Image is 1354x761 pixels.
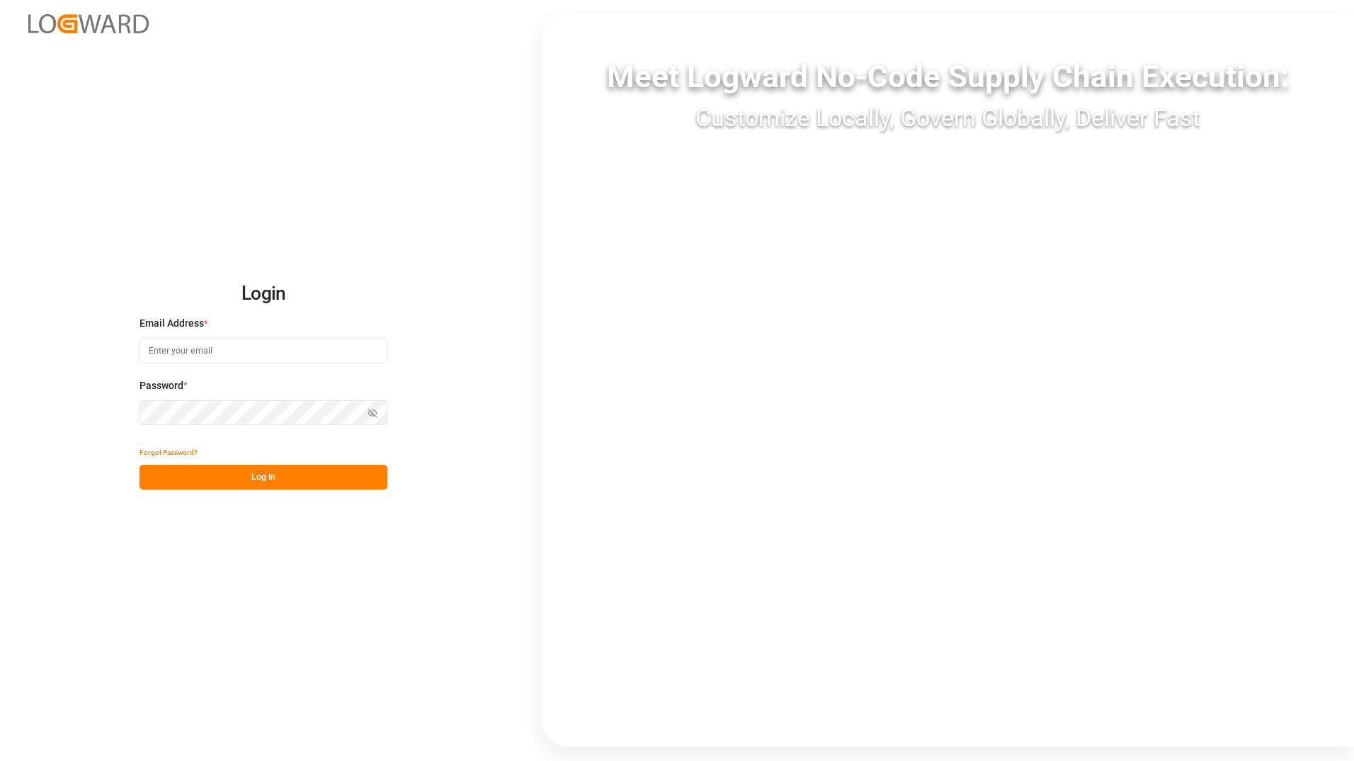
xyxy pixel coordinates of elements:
input: Enter your email [140,339,387,363]
span: Email Address [140,316,204,331]
span: Password [140,378,183,393]
div: Meet Logward No-Code Supply Chain Execution: [542,53,1354,100]
div: Customize Locally, Govern Globally, Deliver Fast [542,100,1354,136]
button: Forgot Password? [140,440,198,465]
button: Log In [140,465,387,490]
h2: Login [140,271,387,317]
img: Logward_new_orange.png [28,14,149,33]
